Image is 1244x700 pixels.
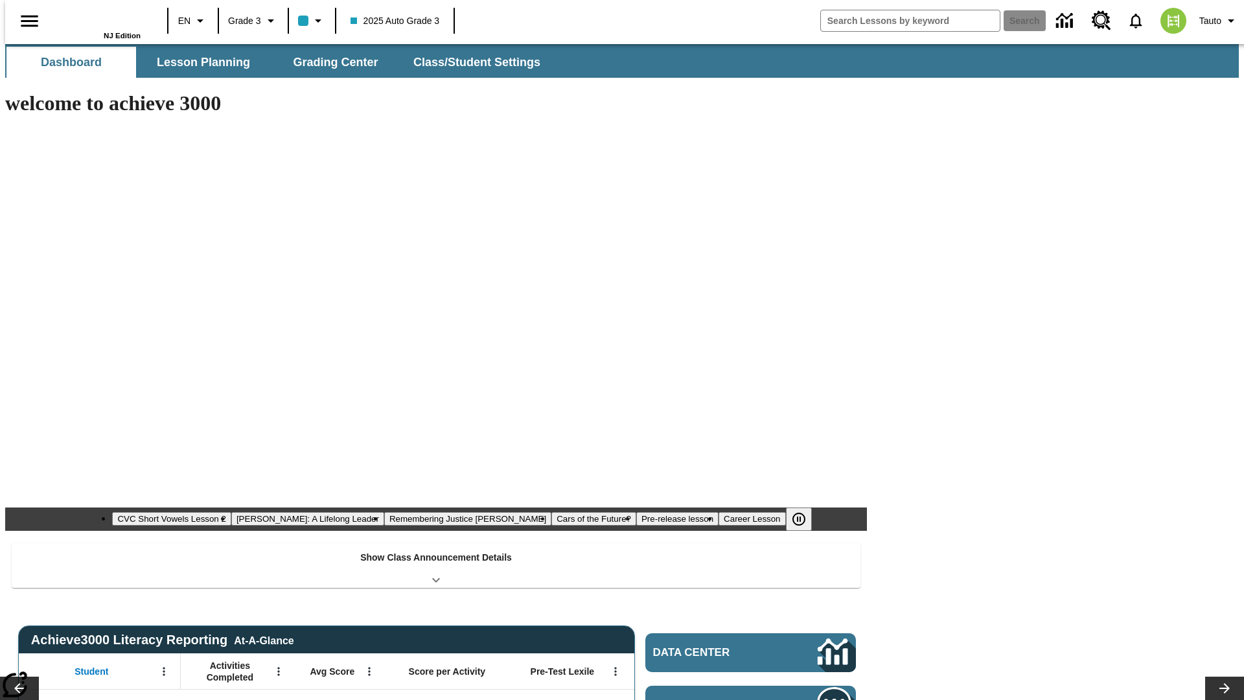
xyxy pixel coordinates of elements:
[187,660,273,683] span: Activities Completed
[719,512,785,526] button: Slide 6 Career Lesson
[1205,677,1244,700] button: Lesson carousel, Next
[56,5,141,40] div: Home
[293,9,331,32] button: Class color is light blue. Change class color
[154,662,174,681] button: Open Menu
[231,512,384,526] button: Slide 2 Dianne Feinstein: A Lifelong Leader
[1153,4,1194,38] button: Select a new avatar
[384,512,551,526] button: Slide 3 Remembering Justice O'Connor
[351,14,440,28] span: 2025 Auto Grade 3
[234,633,294,647] div: At-A-Glance
[606,662,625,681] button: Open Menu
[223,9,284,32] button: Grade: Grade 3, Select a grade
[178,14,190,28] span: EN
[112,512,231,526] button: Slide 1 CVC Short Vowels Lesson 2
[228,14,261,28] span: Grade 3
[5,91,867,115] h1: welcome to achieve 3000
[12,543,860,588] div: Show Class Announcement Details
[31,633,294,647] span: Achieve3000 Literacy Reporting
[786,507,825,531] div: Pause
[269,662,288,681] button: Open Menu
[75,666,108,677] span: Student
[821,10,1000,31] input: search field
[1160,8,1186,34] img: avatar image
[636,512,719,526] button: Slide 5 Pre-release lesson
[551,512,636,526] button: Slide 4 Cars of the Future?
[1048,3,1084,39] a: Data Center
[56,6,141,32] a: Home
[6,47,136,78] button: Dashboard
[1119,4,1153,38] a: Notifications
[310,666,354,677] span: Avg Score
[271,47,400,78] button: Grading Center
[5,44,1239,78] div: SubNavbar
[409,666,486,677] span: Score per Activity
[1199,14,1221,28] span: Tauto
[1084,3,1119,38] a: Resource Center, Will open in new tab
[403,47,551,78] button: Class/Student Settings
[531,666,595,677] span: Pre-Test Lexile
[172,9,214,32] button: Language: EN, Select a language
[645,633,856,672] a: Data Center
[360,551,512,565] p: Show Class Announcement Details
[139,47,268,78] button: Lesson Planning
[5,47,552,78] div: SubNavbar
[10,2,49,40] button: Open side menu
[104,32,141,40] span: NJ Edition
[786,507,812,531] button: Pause
[1194,9,1244,32] button: Profile/Settings
[653,646,774,659] span: Data Center
[360,662,379,681] button: Open Menu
